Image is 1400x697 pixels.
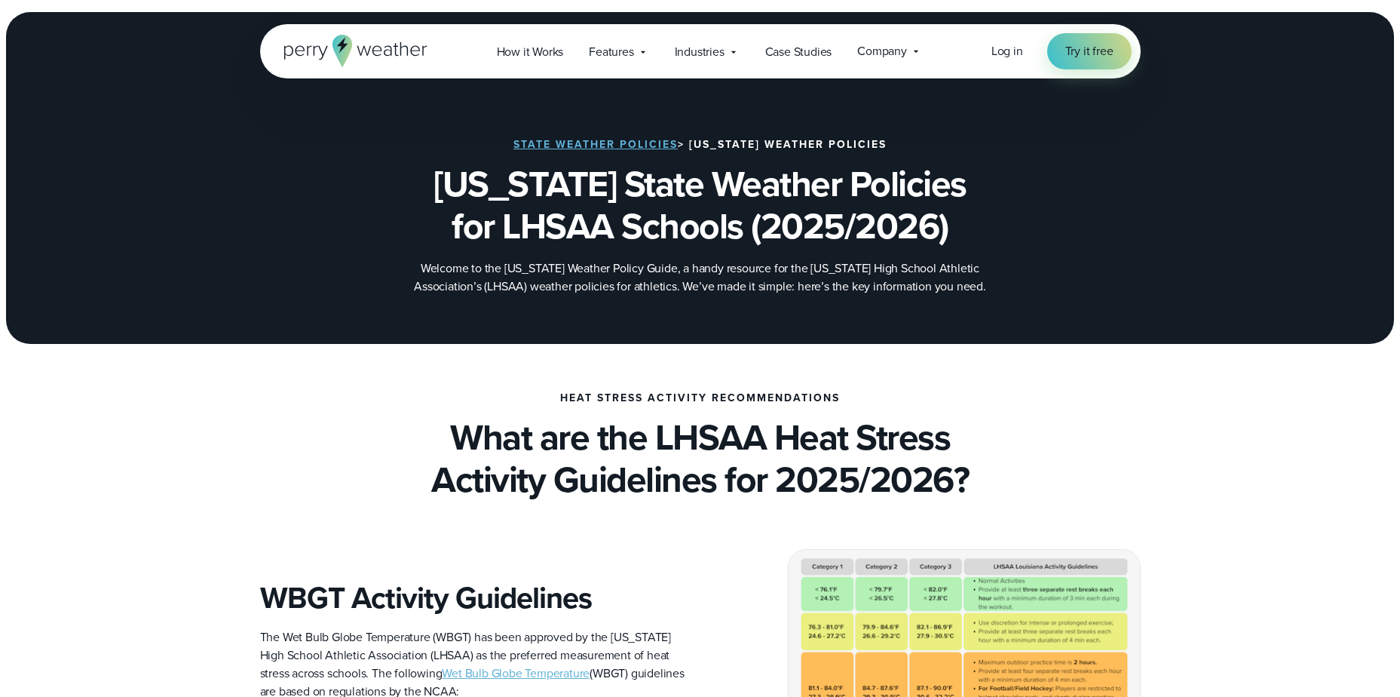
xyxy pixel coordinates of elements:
span: Try it free [1065,42,1114,60]
h3: > [US_STATE] Weather Policies [513,139,887,151]
a: How it Works [484,36,577,67]
a: Case Studies [752,36,845,67]
a: Try it free [1047,33,1132,69]
span: Case Studies [765,43,832,61]
span: How it Works [497,43,564,61]
a: Log in [991,42,1023,60]
span: Company [857,42,907,60]
h2: What are the LHSAA Heat Stress Activity Guidelines for 2025/2026? [260,416,1141,501]
span: Features [589,43,633,61]
h3: WBGT Activity Guidelines [260,580,688,616]
a: Wet Bulb Globe Temperature [442,665,590,682]
p: Welcome to the [US_STATE] Weather Policy Guide, a handy resource for the [US_STATE] High School A... [399,259,1002,296]
h4: Heat Stress Activity Recommendations [560,392,840,404]
h1: [US_STATE] State Weather Policies for LHSAA Schools (2025/2026) [335,163,1065,247]
span: Industries [675,43,725,61]
a: State Weather Policies [513,137,678,152]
